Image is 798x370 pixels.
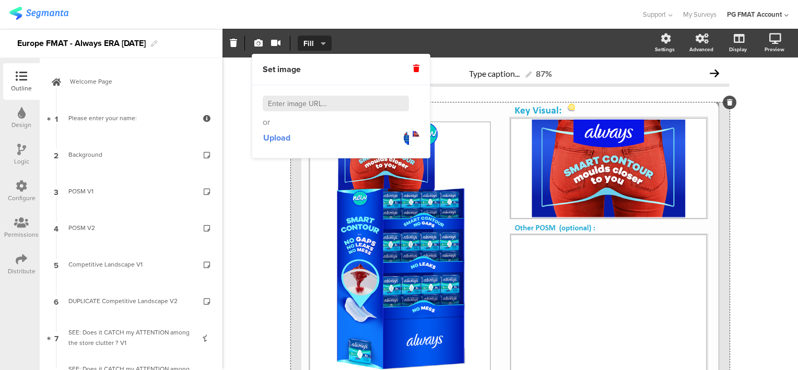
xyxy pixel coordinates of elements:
div: DUPLICATE Competitive Landscape V2 [68,296,193,306]
div: Please enter your name: [68,113,193,123]
div: Competitive Landscape V1 [68,259,193,270]
span: 3 [54,186,58,197]
div: Europe FMAT - Always ERA [DATE] [17,35,146,52]
input: Enter image URL... [263,96,409,111]
button: Upload [263,129,291,147]
div: Configure [8,193,36,203]
a: 2 Background [42,136,220,173]
span: Support [643,9,666,19]
div: Distribute [8,267,36,276]
span: 2 [54,149,58,160]
div: Background [68,149,193,160]
span: Set image [263,64,301,75]
div: Preview [765,45,784,53]
div: Advanced [689,45,713,53]
a: 4 POSM V2 [42,210,220,246]
a: 3 POSM V1 [42,173,220,210]
span: or [263,117,270,128]
span: 7 [54,332,58,343]
span: 6 [54,295,58,307]
span: 5 [54,259,58,270]
div: Settings [655,45,675,53]
img: https%3A%2F%2Fd3qka8e8qzmug1.cloudfront.net%2Fquestion%2F2995a0c64c1e9be83221.png [404,130,419,146]
span: Welcome Page [70,76,204,87]
div: Design [11,120,31,130]
span: Upload [263,132,290,144]
a: 1 Please enter your name: [42,100,220,136]
div: PG FMAT Account [727,9,782,19]
span: 4 [54,222,58,234]
div: Permissions [4,230,39,239]
div: Logic [14,157,29,166]
div: SEE: Does it CATCH my ATTENTION among the store clutter ? V1 [68,327,193,348]
div: POSM V1 [68,186,193,196]
a: 7 SEE: Does it CATCH my ATTENTION among the store clutter ? V1 [42,319,220,356]
a: 6 DUPLICATE Competitive Landscape V2 [42,283,220,319]
img: segmanta logo [9,7,68,20]
a: 5 Competitive Landscape V1 [42,246,220,283]
span: 1 [55,112,58,124]
span: Type caption... [469,68,520,78]
div: POSM V2 [68,223,193,233]
div: Outline [11,84,32,93]
div: 87% [536,68,552,78]
span: Fill [303,38,324,49]
button: Fill [298,36,332,51]
div: Display [729,45,747,53]
a: Welcome Page [42,63,220,100]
